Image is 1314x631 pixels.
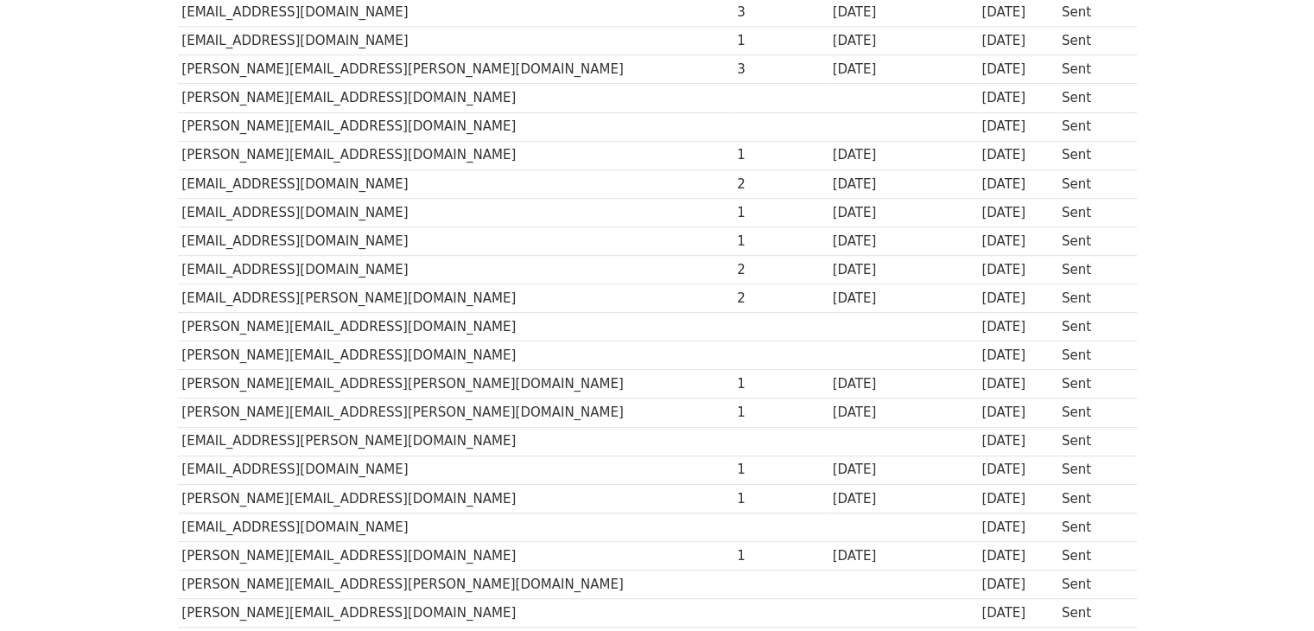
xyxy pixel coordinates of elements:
td: [PERSON_NAME][EMAIL_ADDRESS][PERSON_NAME][DOMAIN_NAME] [178,570,733,599]
div: [DATE] [833,289,974,309]
td: [EMAIL_ADDRESS][PERSON_NAME][DOMAIN_NAME] [178,427,733,456]
td: Sent [1057,484,1127,513]
td: Sent [1057,198,1127,226]
div: [DATE] [981,88,1053,108]
div: 2 [737,289,824,309]
td: [PERSON_NAME][EMAIL_ADDRESS][DOMAIN_NAME] [178,141,733,169]
td: Sent [1057,27,1127,55]
div: [DATE] [833,403,974,423]
div: [DATE] [981,346,1053,366]
div: 1 [737,203,824,223]
div: [DATE] [981,145,1053,165]
div: [DATE] [981,317,1053,337]
div: [DATE] [981,232,1053,252]
td: [PERSON_NAME][EMAIL_ADDRESS][PERSON_NAME][DOMAIN_NAME] [178,370,733,398]
td: [EMAIL_ADDRESS][PERSON_NAME][DOMAIN_NAME] [178,284,733,313]
div: [DATE] [981,60,1053,80]
td: [EMAIL_ADDRESS][DOMAIN_NAME] [178,226,733,255]
td: [PERSON_NAME][EMAIL_ADDRESS][DOMAIN_NAME] [178,84,733,112]
div: [DATE] [981,431,1053,451]
td: [PERSON_NAME][EMAIL_ADDRESS][PERSON_NAME][DOMAIN_NAME] [178,55,733,84]
td: Sent [1057,169,1127,198]
div: 1 [737,460,824,480]
div: [DATE] [981,603,1053,623]
td: [PERSON_NAME][EMAIL_ADDRESS][PERSON_NAME][DOMAIN_NAME] [178,398,733,427]
div: [DATE] [981,546,1053,566]
div: [DATE] [981,575,1053,595]
td: Sent [1057,313,1127,341]
td: Sent [1057,456,1127,484]
td: Sent [1057,570,1127,599]
div: 2 [737,260,824,280]
div: [DATE] [833,374,974,394]
div: [DATE] [833,31,974,51]
div: [DATE] [981,289,1053,309]
td: Sent [1057,141,1127,169]
td: [PERSON_NAME][EMAIL_ADDRESS][DOMAIN_NAME] [178,341,733,370]
div: [DATE] [833,232,974,252]
td: [PERSON_NAME][EMAIL_ADDRESS][DOMAIN_NAME] [178,541,733,570]
div: [DATE] [833,460,974,480]
div: [DATE] [981,117,1053,137]
div: [DATE] [833,145,974,165]
td: [EMAIL_ADDRESS][DOMAIN_NAME] [178,169,733,198]
td: [EMAIL_ADDRESS][DOMAIN_NAME] [178,513,733,541]
td: [EMAIL_ADDRESS][DOMAIN_NAME] [178,256,733,284]
div: [DATE] [981,518,1053,538]
div: 1 [737,403,824,423]
div: 1 [737,374,824,394]
div: 1 [737,489,824,509]
td: [PERSON_NAME][EMAIL_ADDRESS][DOMAIN_NAME] [178,112,733,141]
td: Sent [1057,112,1127,141]
td: [PERSON_NAME][EMAIL_ADDRESS][DOMAIN_NAME] [178,313,733,341]
td: Sent [1057,84,1127,112]
div: [DATE] [833,489,974,509]
div: 3 [737,60,824,80]
div: [DATE] [981,460,1053,480]
div: [DATE] [981,403,1053,423]
div: 2 [737,175,824,194]
iframe: Chat Widget [1228,548,1314,631]
td: Sent [1057,599,1127,628]
td: Sent [1057,370,1127,398]
div: [DATE] [833,546,974,566]
td: [PERSON_NAME][EMAIL_ADDRESS][DOMAIN_NAME] [178,599,733,628]
div: [DATE] [833,60,974,80]
td: Sent [1057,427,1127,456]
div: [DATE] [981,203,1053,223]
div: [DATE] [833,3,974,22]
div: 1 [737,145,824,165]
div: [DATE] [981,175,1053,194]
td: [EMAIL_ADDRESS][DOMAIN_NAME] [178,27,733,55]
div: [DATE] [981,260,1053,280]
td: Sent [1057,226,1127,255]
td: Sent [1057,284,1127,313]
div: [DATE] [833,260,974,280]
td: [EMAIL_ADDRESS][DOMAIN_NAME] [178,456,733,484]
td: Sent [1057,541,1127,570]
div: [DATE] [981,374,1053,394]
div: 3 [737,3,824,22]
div: [DATE] [981,31,1053,51]
td: Sent [1057,55,1127,84]
div: 1 [737,546,824,566]
td: Sent [1057,398,1127,427]
td: [EMAIL_ADDRESS][DOMAIN_NAME] [178,198,733,226]
div: 1 [737,232,824,252]
div: [DATE] [833,175,974,194]
div: [DATE] [833,203,974,223]
td: Sent [1057,256,1127,284]
div: [DATE] [981,3,1053,22]
div: 1 [737,31,824,51]
td: Sent [1057,513,1127,541]
div: [DATE] [981,489,1053,509]
td: [PERSON_NAME][EMAIL_ADDRESS][DOMAIN_NAME] [178,484,733,513]
td: Sent [1057,341,1127,370]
